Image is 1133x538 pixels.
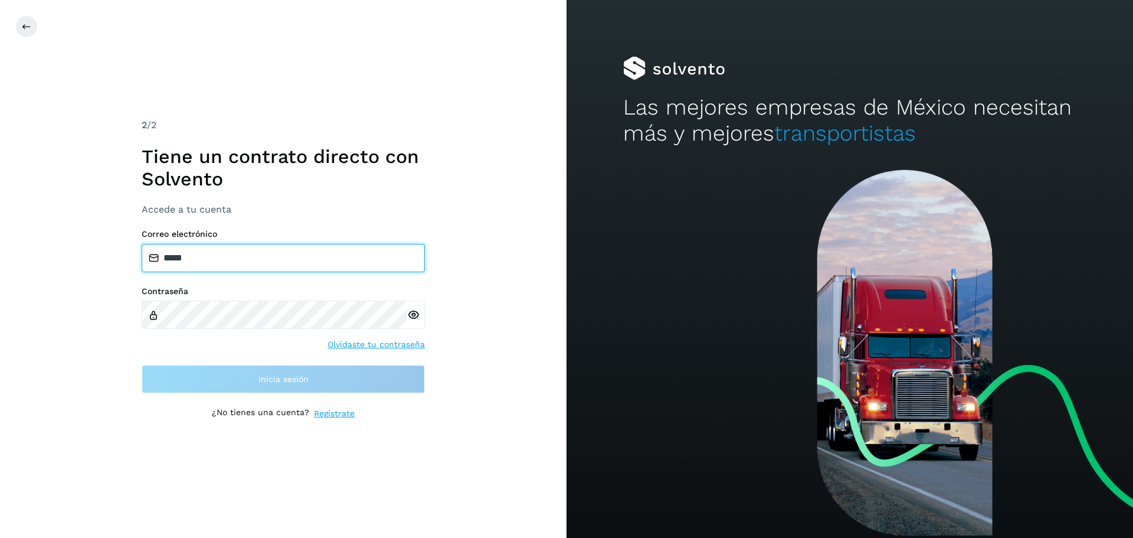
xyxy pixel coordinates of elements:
h1: Tiene un contrato directo con Solvento [142,145,425,191]
p: ¿No tienes una cuenta? [212,407,309,420]
label: Contraseña [142,286,425,296]
a: Regístrate [314,407,355,420]
button: Inicia sesión [142,365,425,393]
div: /2 [142,118,425,132]
label: Correo electrónico [142,229,425,239]
span: transportistas [774,120,916,146]
span: Inicia sesión [258,375,309,383]
a: Olvidaste tu contraseña [328,338,425,351]
h3: Accede a tu cuenta [142,204,425,215]
h2: Las mejores empresas de México necesitan más y mejores [623,94,1076,147]
span: 2 [142,119,147,131]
